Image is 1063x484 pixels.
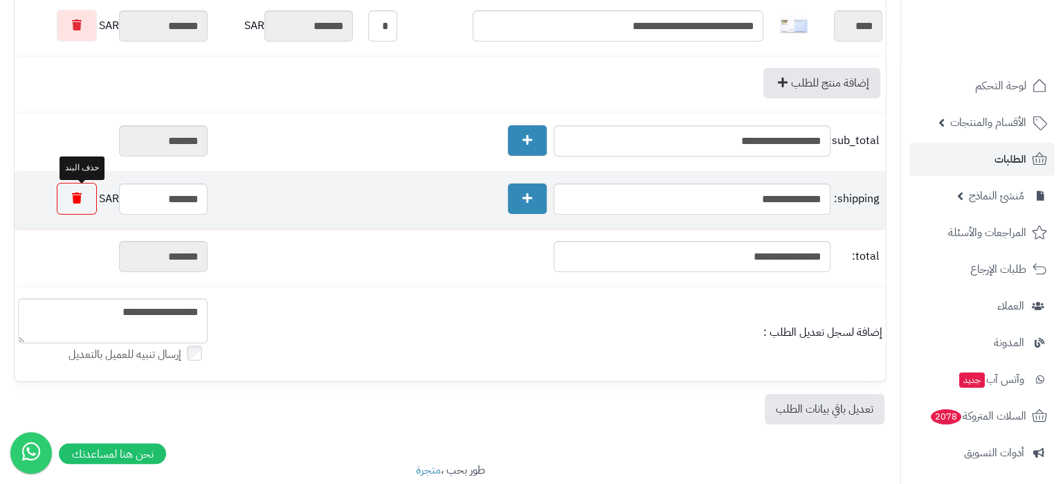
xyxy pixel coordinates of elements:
[909,363,1055,396] a: وآتس آبجديد
[931,409,961,424] span: 2078
[69,347,208,363] label: إرسال تنبيه للعميل بالتعديل
[994,333,1024,352] span: المدونة
[997,296,1024,316] span: العملاء
[929,406,1026,426] span: السلات المتروكة
[909,326,1055,359] a: المدونة
[834,191,879,207] span: shipping:
[834,249,879,265] span: total:
[18,10,208,42] div: SAR
[909,143,1055,176] a: الطلبات
[909,289,1055,323] a: العملاء
[969,186,1024,206] span: مُنشئ النماذج
[964,443,1024,463] span: أدوات التسويق
[970,260,1026,279] span: طلبات الإرجاع
[909,216,1055,249] a: المراجعات والأسئلة
[18,183,208,215] div: SAR
[909,253,1055,286] a: طلبات الإرجاع
[188,346,203,361] input: إرسال تنبيه للعميل بالتعديل
[416,462,441,478] a: متجرة
[909,69,1055,102] a: لوحة التحكم
[950,113,1026,132] span: الأقسام والمنتجات
[780,12,808,39] img: 54054243afaecca8156725d46bbebfbb8e8b-40x40.jpg
[215,10,352,42] div: SAR
[763,68,880,98] a: إضافة منتج للطلب
[994,150,1026,169] span: الطلبات
[909,436,1055,469] a: أدوات التسويق
[975,76,1026,96] span: لوحة التحكم
[959,373,985,388] span: جديد
[909,400,1055,433] a: السلات المتروكة2078
[60,156,105,179] div: حذف البند
[765,394,884,424] a: تعديل باقي بيانات الطلب
[958,370,1024,389] span: وآتس آب
[834,133,879,149] span: sub_total:
[215,325,882,341] div: إضافة لسجل تعديل الطلب :
[948,223,1026,242] span: المراجعات والأسئلة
